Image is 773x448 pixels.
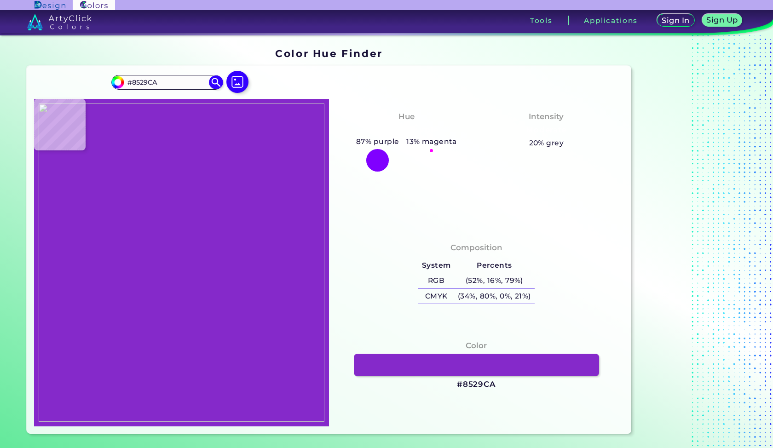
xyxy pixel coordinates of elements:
h5: System [418,258,454,273]
h5: (52%, 16%, 79%) [454,273,534,288]
img: icon picture [226,71,248,93]
h5: (34%, 80%, 0%, 21%) [454,289,534,304]
input: type color.. [124,76,210,88]
h5: 87% purple [352,136,403,148]
h4: Composition [450,241,502,254]
h5: CMYK [418,289,454,304]
iframe: Advertisement [635,44,750,437]
h4: Hue [398,110,415,123]
h5: 13% magenta [403,136,460,148]
h1: Color Hue Finder [275,46,382,60]
h3: #8529CA [457,379,496,390]
h5: Sign In [663,17,688,24]
h3: Tools [530,17,553,24]
h5: Percents [454,258,534,273]
h3: Moderate [522,125,571,136]
h3: Applications [584,17,638,24]
h5: 20% grey [529,137,564,149]
img: logo_artyclick_colors_white.svg [27,14,92,30]
h5: RGB [418,273,454,288]
h5: Sign Up [708,17,736,23]
h3: Pinkish Purple [370,125,443,136]
h4: Intensity [529,110,564,123]
img: ArtyClick Design logo [35,1,65,10]
a: Sign Up [704,15,740,27]
img: icon search [209,75,223,89]
img: d0737fd0-88f8-4e2d-a182-4f8f8a199520 [39,103,324,422]
h4: Color [466,339,487,352]
a: Sign In [659,15,693,27]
